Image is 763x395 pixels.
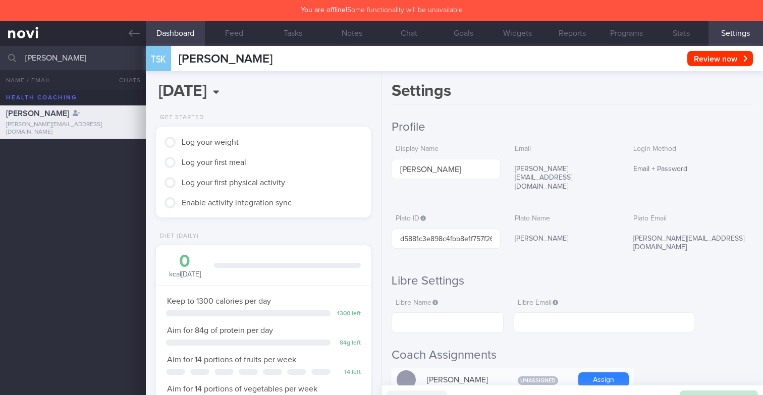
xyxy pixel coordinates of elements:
h2: Libre Settings [392,273,753,289]
div: kcal [DATE] [166,253,204,279]
span: Aim for 14 portions of vegetables per week [167,385,317,393]
span: Libre Name [396,299,438,306]
h2: Coach Assignments [392,348,753,363]
label: Login Method [633,145,749,154]
label: Plato Name [515,214,615,223]
button: Tasks [263,21,322,46]
div: 84 g left [336,340,361,347]
button: Notes [322,21,381,46]
span: Aim for 84g of protein per day [167,326,273,334]
div: [PERSON_NAME][EMAIL_ADDRESS][DOMAIN_NAME] [629,229,753,258]
div: Diet (Daily) [156,233,199,240]
span: Keep to 1300 calories per day [167,297,271,305]
h1: Settings [392,81,753,104]
button: Stats [654,21,708,46]
div: [PERSON_NAME][EMAIL_ADDRESS][DOMAIN_NAME] [6,121,140,136]
button: Assign [578,372,629,387]
div: 1300 left [336,310,361,318]
div: Get Started [156,114,204,122]
strong: You are offline! [301,7,347,14]
span: [PERSON_NAME] [179,53,272,65]
div: TSK [143,40,174,79]
div: [PERSON_NAME] [422,370,503,390]
button: Review now [687,51,753,66]
button: Reports [545,21,599,46]
div: 14 left [336,369,361,376]
button: Feed [205,21,264,46]
div: Email + Password [629,159,753,180]
button: Settings [708,21,763,46]
span: Aim for 14 portions of fruits per week [167,356,296,364]
span: Plato ID [396,215,426,222]
span: [PERSON_NAME] [6,109,69,118]
h2: Profile [392,120,753,135]
div: [PERSON_NAME][EMAIL_ADDRESS][DOMAIN_NAME] [511,159,619,198]
button: Programs [599,21,654,46]
span: Libre Email [518,299,558,306]
div: [PERSON_NAME] [511,229,619,250]
button: Chat [381,21,436,46]
span: Unassigned [518,376,558,385]
div: 0 [166,253,204,270]
label: Email [515,145,615,154]
button: Goals [436,21,490,46]
button: Chats [105,70,146,90]
label: Display Name [396,145,496,154]
label: Plato Email [633,214,749,223]
button: Dashboard [146,21,205,46]
button: Widgets [490,21,545,46]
